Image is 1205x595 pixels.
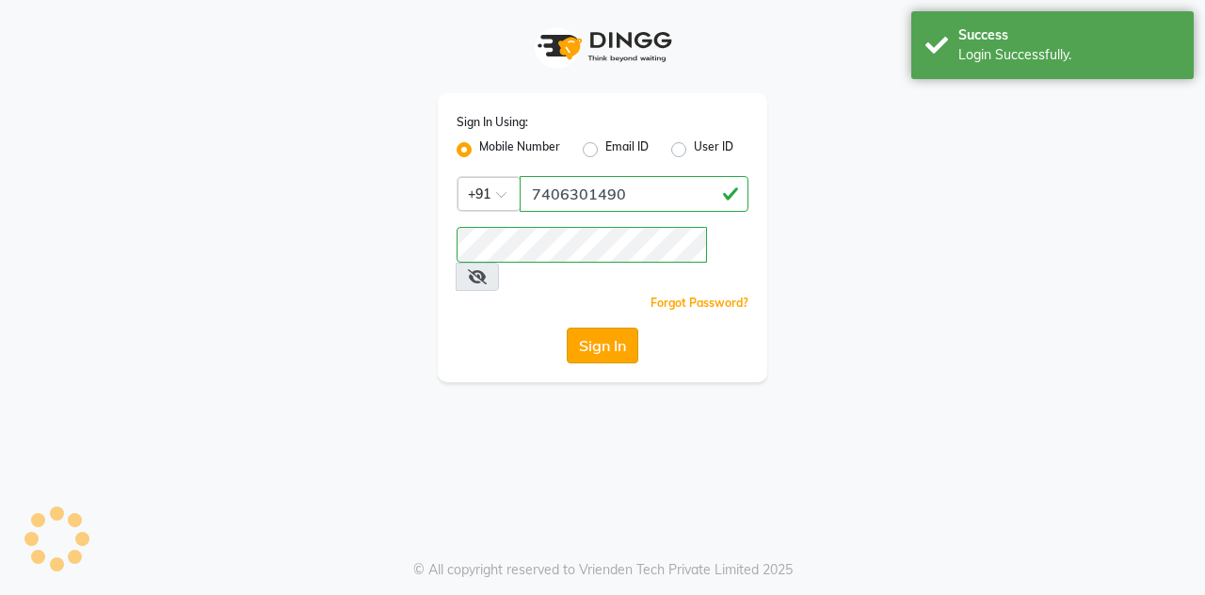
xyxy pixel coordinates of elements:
label: Email ID [605,138,649,161]
input: Username [457,227,707,263]
button: Sign In [567,328,638,363]
input: Username [520,176,748,212]
div: Success [958,25,1180,45]
label: Sign In Using: [457,114,528,131]
img: logo1.svg [527,19,678,74]
label: User ID [694,138,733,161]
a: Forgot Password? [651,296,748,310]
label: Mobile Number [479,138,560,161]
div: Login Successfully. [958,45,1180,65]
